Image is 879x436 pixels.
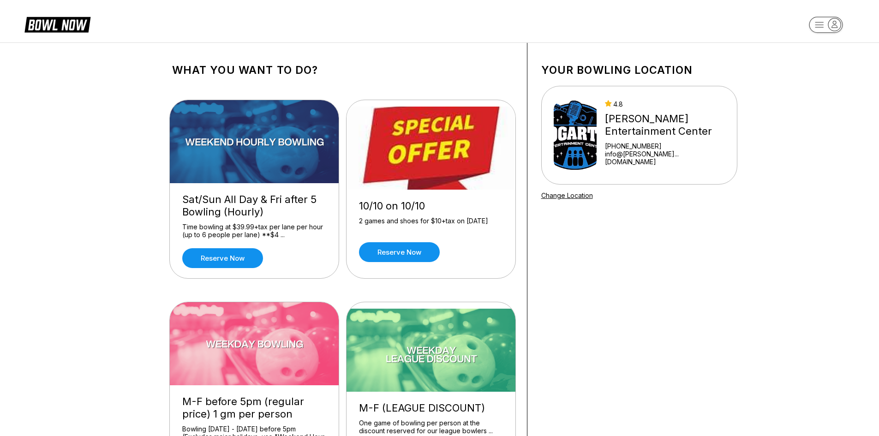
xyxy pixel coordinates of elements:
[182,193,326,218] div: Sat/Sun All Day & Fri after 5 Bowling (Hourly)
[605,142,725,150] div: [PHONE_NUMBER]
[605,150,725,166] a: info@[PERSON_NAME]...[DOMAIN_NAME]
[170,100,340,183] img: Sat/Sun All Day & Fri after 5 Bowling (Hourly)
[182,223,326,239] div: Time bowling at $39.99+tax per lane per hour (up to 6 people per lane) **$4 ...
[359,200,503,212] div: 10/10 on 10/10
[182,248,263,268] a: Reserve now
[359,217,503,233] div: 2 games and shoes for $10+tax on [DATE]
[605,113,725,137] div: [PERSON_NAME] Entertainment Center
[182,395,326,420] div: M-F before 5pm (regular price) 1 gm per person
[359,402,503,414] div: M-F (LEAGUE DISCOUNT)
[347,309,516,392] img: M-F (LEAGUE DISCOUNT)
[359,242,440,262] a: Reserve now
[359,419,503,435] div: One game of bowling per person at the discount reserved for our league bowlers ...
[541,191,593,199] a: Change Location
[554,101,597,170] img: Bogart's Entertainment Center
[605,100,725,108] div: 4.8
[541,64,737,77] h1: Your bowling location
[347,107,516,190] img: 10/10 on 10/10
[170,302,340,385] img: M-F before 5pm (regular price) 1 gm per person
[172,64,513,77] h1: What you want to do?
